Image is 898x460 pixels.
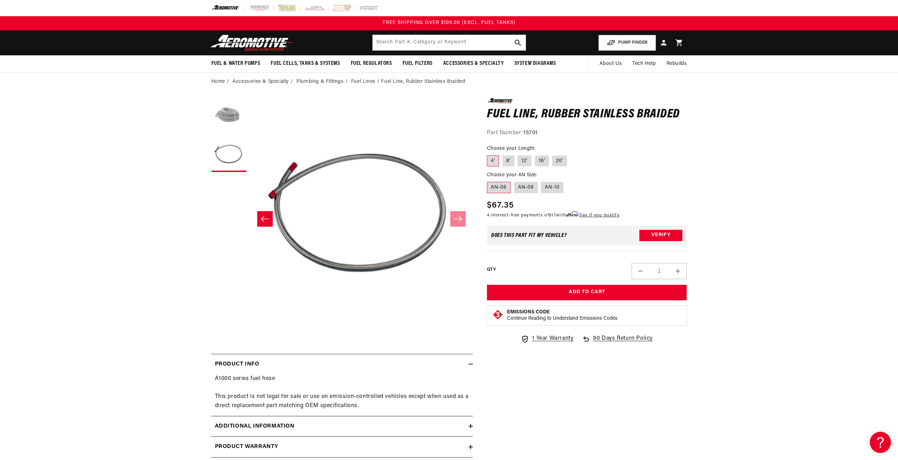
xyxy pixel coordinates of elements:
[443,60,504,67] span: Accessories & Specialty
[351,78,375,86] a: Fuel Lines
[345,55,397,72] summary: Fuel Regulators
[209,35,297,51] img: Aeromotive
[215,442,279,452] h2: Product warranty
[661,55,692,72] summary: Rebuilds
[521,334,573,343] a: 1 Year Warranty
[233,78,295,86] li: Accessories & Specialty
[450,211,466,227] button: Slide right
[351,60,392,67] span: Fuel Regulators
[492,309,504,320] img: Emissions code
[491,233,567,238] div: Does This part fit My vehicle?
[549,213,556,217] span: $17
[598,35,656,51] button: PUMP FINDER
[211,137,247,172] button: Load image 2 in gallery view
[487,145,536,152] legend: Choose your Length:
[211,78,687,86] nav: breadcrumbs
[211,437,473,457] summary: Product warranty
[509,55,561,72] summary: System Diagrams
[381,78,465,86] li: Fuel Line, Rubber Stainless Braided
[211,78,225,86] a: Home
[373,35,526,50] input: Search by Part Number, Category or Keyword
[566,211,578,217] span: Affirm
[579,213,619,217] a: See if you qualify - Learn more about Affirm Financing (opens in modal)
[552,155,567,167] label: 20'
[211,354,473,375] summary: Product Info
[206,55,266,72] summary: Fuel & Water Pumps
[514,60,556,67] span: System Diagrams
[487,267,496,273] label: QTY
[514,182,538,193] label: AN-08
[502,155,514,167] label: 8'
[487,285,687,301] button: Add to Cart
[582,334,653,350] a: 90 Days Return Policy
[211,374,473,410] div: A1000 series fuel hose This product is not legal for sale or use on emission-controlled vehicles ...
[599,61,622,66] span: About Us
[215,360,259,369] h2: Product Info
[257,211,273,227] button: Slide left
[487,212,620,219] p: 4 interest-free payments of with .
[593,334,653,350] span: 90 Days Return Policy
[632,60,656,68] span: Tech Help
[487,182,511,193] label: AN-06
[487,199,514,212] span: $67.35
[403,60,433,67] span: Fuel Filters
[397,55,438,72] summary: Fuel Filters
[627,55,661,72] summary: Tech Help
[487,155,499,167] label: 4'
[211,98,247,133] button: Load image 1 in gallery view
[541,182,563,193] label: AN-10
[215,422,295,431] h2: Additional information
[211,98,473,339] media-gallery: Gallery Viewer
[487,109,687,120] h1: Fuel Line, Rubber Stainless Braided
[518,155,531,167] label: 12'
[438,55,509,72] summary: Accessories & Specialty
[507,309,617,322] button: Emissions CodeContinue Reading to Understand Emissions Codes
[535,155,549,167] label: 16'
[639,230,682,241] button: Verify
[667,60,687,68] span: Rebuilds
[532,334,573,343] span: 1 Year Warranty
[507,309,550,315] strong: Emissions Code
[271,60,340,67] span: Fuel Cells, Tanks & Systems
[383,20,516,25] span: FREE SHIPPING OVER $109.00 (EXCL. FUEL TANKS)
[211,416,473,437] summary: Additional information
[523,130,538,136] strong: 15701
[487,171,538,179] legend: Choose your AN Size:
[265,55,345,72] summary: Fuel Cells, Tanks & Systems
[487,129,687,138] div: Part Number:
[507,315,617,322] p: Continue Reading to Understand Emissions Codes
[594,55,627,72] a: About Us
[211,60,260,67] span: Fuel & Water Pumps
[510,35,526,50] button: search button
[296,78,343,86] a: Plumbing & Fittings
